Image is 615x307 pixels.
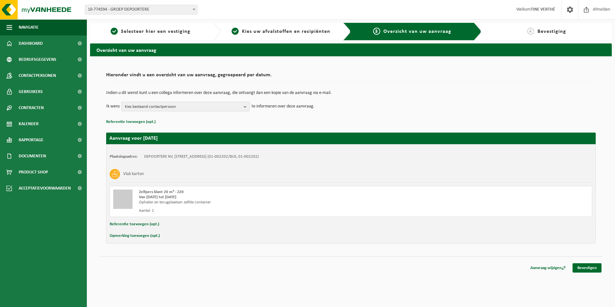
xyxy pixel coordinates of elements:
[383,29,451,34] span: Overzicht van uw aanvraag
[19,180,71,196] span: Acceptatievoorwaarden
[106,102,120,111] p: Ik wens
[123,169,144,179] h3: Vlak karton
[111,28,118,35] span: 1
[139,208,377,213] div: Aantal: 1
[531,7,555,12] strong: TINE VERTHÉ
[110,220,159,228] button: Referentie toevoegen (opt.)
[527,28,534,35] span: 4
[19,116,39,132] span: Kalender
[106,72,596,81] h2: Hieronder vindt u een overzicht van uw aanvraag, gegroepeerd per datum.
[252,102,315,111] p: te informeren over deze aanvraag.
[19,51,56,68] span: Bedrijfsgegevens
[90,43,612,56] h2: Overzicht van uw aanvraag
[106,91,596,95] p: Indien u dit wenst kunt u een collega informeren over deze aanvraag, die ontvangt dan een kopie v...
[242,29,330,34] span: Kies uw afvalstoffen en recipiënten
[109,136,158,141] strong: Aanvraag voor [DATE]
[121,102,250,111] button: Kies bestaand contactpersoon
[19,100,44,116] span: Contracten
[121,29,190,34] span: Selecteer hier een vestiging
[19,164,48,180] span: Product Shop
[19,35,43,51] span: Dashboard
[106,118,156,126] button: Referentie toevoegen (opt.)
[526,263,571,273] a: Aanvraag wijzigen
[139,200,377,205] div: Ophalen en terugplaatsen zelfde container
[19,84,43,100] span: Gebruikers
[232,28,239,35] span: 2
[573,263,601,273] a: Bevestigen
[537,29,566,34] span: Bevestiging
[93,28,208,35] a: 1Selecteer hier een vestiging
[373,28,380,35] span: 3
[19,148,46,164] span: Documenten
[139,190,184,194] span: Zelfpers klant 20 m³ - Z20
[110,154,138,159] strong: Plaatsingsadres:
[125,102,241,112] span: Kies bestaand contactpersoon
[110,232,160,240] button: Opmerking toevoegen (opt.)
[224,28,338,35] a: 2Kies uw afvalstoffen en recipiënten
[144,154,259,159] td: DEPOORTERE NV, [STREET_ADDRESS] (01-002202/BUS, 01-002202)
[19,132,43,148] span: Rapportage
[19,19,39,35] span: Navigatie
[139,195,176,199] strong: Van [DATE] tot [DATE]
[19,68,56,84] span: Contactpersonen
[85,5,197,14] span: 10-774594 - GROEP DEPOORTERE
